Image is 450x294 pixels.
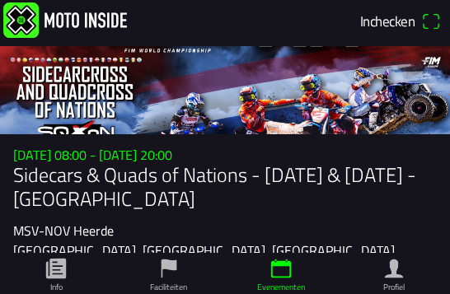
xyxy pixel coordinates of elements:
span: Inchecken [360,10,415,31]
ion-text: [GEOGRAPHIC_DATA], [GEOGRAPHIC_DATA], [GEOGRAPHIC_DATA] [13,240,395,260]
h1: Sidecars & Quads of Nations - [DATE] & [DATE] - [GEOGRAPHIC_DATA] [13,163,437,211]
ion-icon: flag [157,256,181,281]
ion-label: Faciliteiten [150,281,187,293]
ion-icon: paper [44,256,68,281]
ion-label: Info [50,281,63,293]
a: Incheckenqr scanner [354,7,447,35]
ion-label: Evenementen [257,281,305,293]
h3: [DATE] 08:00 - [DATE] 20:00 [13,147,437,163]
ion-label: Profiel [383,281,405,293]
ion-icon: person [382,256,406,281]
ion-text: MSV-NOV Heerde [13,221,114,240]
ion-icon: calendar [269,256,293,281]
